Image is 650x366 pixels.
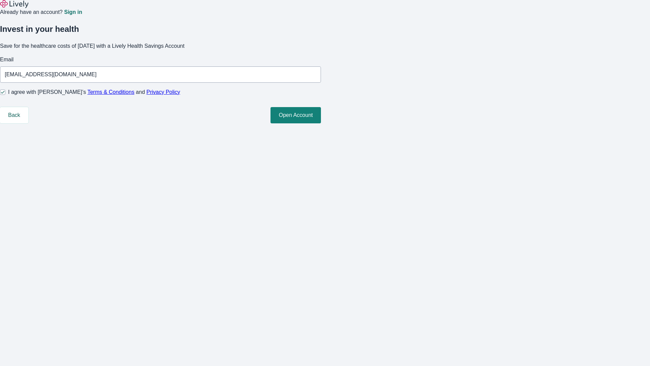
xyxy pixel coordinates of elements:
span: I agree with [PERSON_NAME]’s and [8,88,180,96]
button: Open Account [270,107,321,123]
a: Privacy Policy [147,89,180,95]
a: Sign in [64,9,82,15]
a: Terms & Conditions [87,89,134,95]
